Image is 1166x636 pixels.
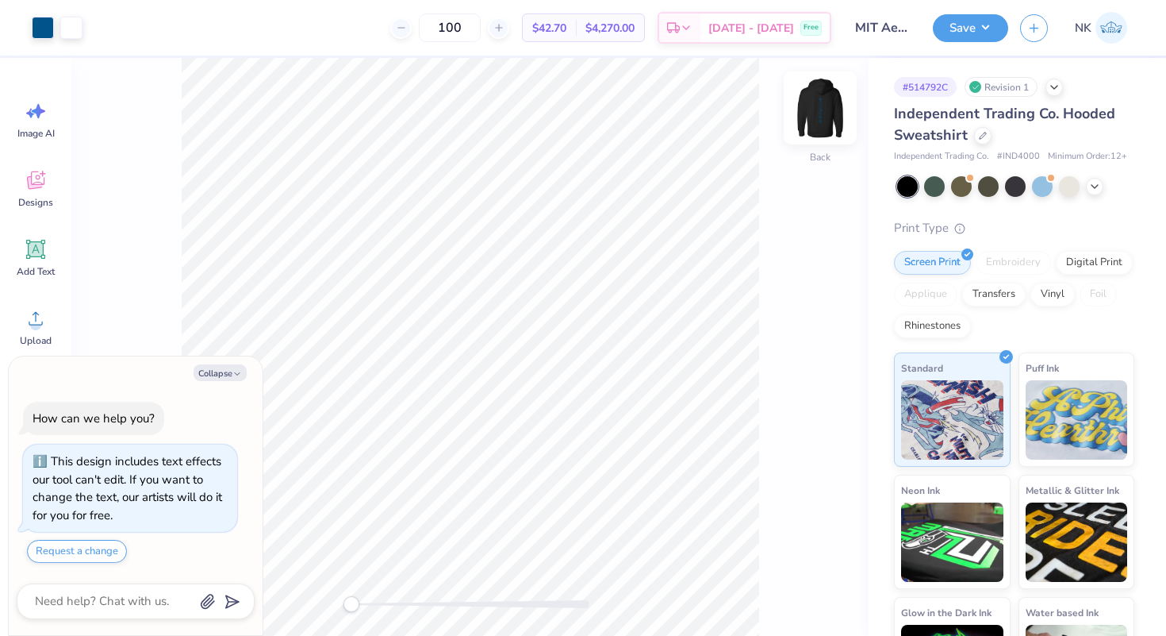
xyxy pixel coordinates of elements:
span: Water based Ink [1026,604,1099,621]
div: Transfers [962,283,1026,306]
button: Save [933,14,1008,42]
div: Print Type [894,219,1134,237]
div: Digital Print [1056,251,1133,275]
img: Metallic & Glitter Ink [1026,503,1128,582]
span: # IND4000 [997,150,1040,164]
div: Vinyl [1030,283,1075,306]
button: Request a change [27,540,127,563]
img: Standard [901,380,1003,460]
span: Free [804,22,819,33]
button: Collapse [194,364,247,381]
div: Applique [894,283,957,306]
input: Untitled Design [843,12,921,44]
span: $4,270.00 [585,20,635,37]
span: Metallic & Glitter Ink [1026,482,1119,499]
div: Revision 1 [965,77,1038,97]
div: Embroidery [976,251,1051,275]
div: Rhinestones [894,314,971,338]
span: Glow in the Dark Ink [901,604,991,621]
span: Independent Trading Co. [894,150,989,164]
span: Neon Ink [901,482,940,499]
img: Neon Ink [901,503,1003,582]
img: Puff Ink [1026,380,1128,460]
div: Foil [1080,283,1117,306]
input: – – [419,13,481,42]
img: Back [788,76,852,140]
div: Screen Print [894,251,971,275]
span: [DATE] - [DATE] [708,20,794,37]
span: $42.70 [532,20,566,37]
span: Add Text [17,265,55,278]
div: # 514792C [894,77,957,97]
div: This design includes text effects our tool can't edit. If you want to change the text, our artist... [33,453,222,523]
div: How can we help you? [33,411,155,426]
img: Nasrullah Khan [1095,12,1127,44]
div: Back [810,150,830,164]
span: Designs [18,196,53,209]
span: NK [1075,19,1091,37]
span: Image AI [17,127,55,140]
span: Minimum Order: 12 + [1048,150,1127,164]
div: Accessibility label [343,596,359,612]
span: Independent Trading Co. Hooded Sweatshirt [894,104,1115,145]
span: Standard [901,360,943,376]
span: Puff Ink [1026,360,1059,376]
a: NK [1068,12,1134,44]
span: Upload [20,334,52,347]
